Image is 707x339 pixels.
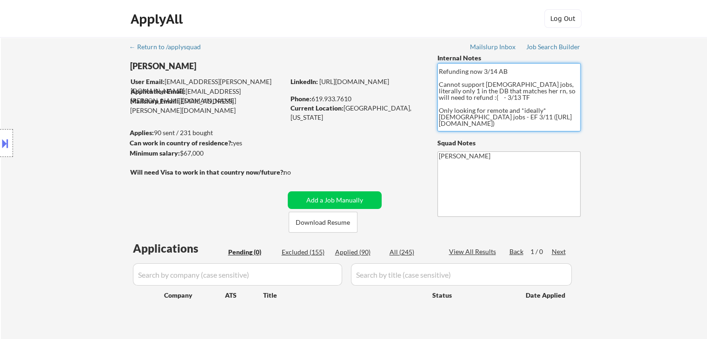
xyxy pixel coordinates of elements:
strong: Current Location: [291,104,344,112]
div: ← Return to /applysquad [129,44,210,50]
div: Date Applied [526,291,567,300]
button: Download Resume [289,212,357,233]
a: Mailslurp Inbox [470,43,516,52]
input: Search by company (case sensitive) [133,263,342,286]
div: Next [552,247,567,256]
div: Job Search Builder [526,44,581,50]
a: Job Search Builder [526,43,581,52]
a: ← Return to /applysquad [129,43,210,52]
a: [URL][DOMAIN_NAME] [319,78,389,85]
div: no [284,168,310,177]
div: 619.933.7610 [291,94,422,104]
strong: Can work in country of residence?: [130,139,233,147]
div: [EMAIL_ADDRESS][PERSON_NAME][DOMAIN_NAME] [131,77,284,95]
div: [EMAIL_ADDRESS][PERSON_NAME][DOMAIN_NAME] [130,97,284,115]
div: Company [164,291,225,300]
strong: LinkedIn: [291,78,318,85]
div: ApplyAll [131,11,185,27]
div: Squad Notes [437,138,581,148]
div: Back [509,247,524,256]
div: [GEOGRAPHIC_DATA], [US_STATE] [291,104,422,122]
div: Pending (0) [228,248,275,257]
div: Applied (90) [335,248,382,257]
div: Excluded (155) [282,248,328,257]
div: Title [263,291,423,300]
div: ATS [225,291,263,300]
div: Status [432,287,512,303]
button: Log Out [544,9,581,28]
div: 1 / 0 [530,247,552,256]
div: Applications [133,243,225,254]
div: [PERSON_NAME] [130,60,321,72]
div: $67,000 [130,149,284,158]
div: 90 sent / 231 bought [130,128,284,137]
div: yes [130,138,282,148]
button: Add a Job Manually [288,191,382,209]
input: Search by title (case sensitive) [351,263,572,286]
div: View All Results [449,247,499,256]
div: Mailslurp Inbox [470,44,516,50]
div: All (245) [390,248,436,257]
strong: Phone: [291,95,311,103]
div: Internal Notes [437,53,581,63]
div: [EMAIL_ADDRESS][PERSON_NAME][DOMAIN_NAME] [131,87,284,105]
strong: Will need Visa to work in that country now/future?: [130,168,285,176]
